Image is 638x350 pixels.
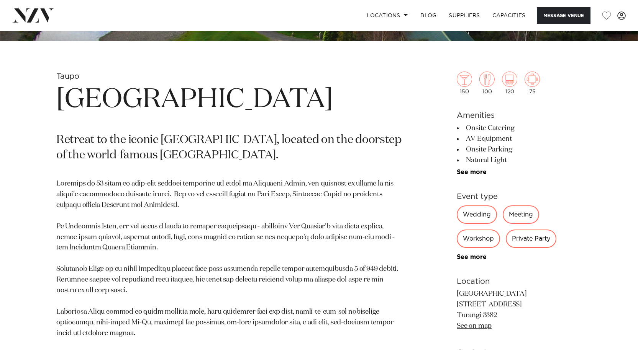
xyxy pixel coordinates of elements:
div: 100 [479,72,495,94]
div: Meeting [503,205,539,224]
li: AV Equipment [457,133,582,144]
a: SUPPLIERS [443,7,486,24]
img: nzv-logo.png [12,8,54,22]
a: BLOG [414,7,443,24]
img: dining.png [479,72,495,87]
a: Capacities [486,7,532,24]
img: cocktail.png [457,72,472,87]
h6: Event type [457,191,582,202]
button: Message Venue [537,7,590,24]
div: Wedding [457,205,497,224]
div: Private Party [506,230,556,248]
div: 150 [457,72,472,94]
li: Natural Light [457,155,582,166]
li: Onsite Catering [457,123,582,133]
h1: [GEOGRAPHIC_DATA] [56,82,402,117]
small: Taupo [56,73,79,80]
img: meeting.png [525,72,540,87]
a: See on map [457,322,492,329]
h6: Amenities [457,110,582,121]
p: [GEOGRAPHIC_DATA] [STREET_ADDRESS] Turangi 3382 [457,289,582,332]
div: 75 [525,72,540,94]
p: Retreat to the iconic [GEOGRAPHIC_DATA], located on the doorstep of the world-famous [GEOGRAPHIC_... [56,133,402,163]
h6: Location [457,276,582,287]
a: Locations [361,7,414,24]
div: Workshop [457,230,500,248]
img: theatre.png [502,72,517,87]
li: Onsite Parking [457,144,582,155]
div: 120 [502,72,517,94]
